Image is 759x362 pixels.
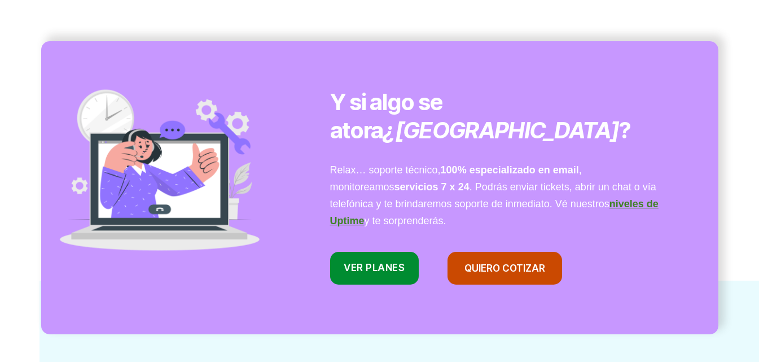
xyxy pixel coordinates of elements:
[330,252,419,285] a: VER Planes
[441,164,579,176] strong: 100% especializado en email
[330,162,678,229] p: Relax… soporte técnico, , monitoreamos . Podrás enviar tickets, abrir un chat o vía telefónica y ...
[447,252,562,285] a: QUIERO COTIZAR
[55,64,265,274] img: soporte spacemail
[330,198,659,226] a: niveles de Uptime
[394,181,470,193] strong: servicios 7 x 24
[330,88,678,145] h3: Y si algo se atora ?
[383,116,618,144] em: ¿[GEOGRAPHIC_DATA]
